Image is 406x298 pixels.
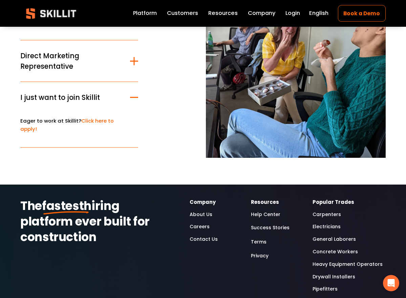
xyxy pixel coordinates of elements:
p: Eager to work at Skillit? [20,117,122,133]
strong: fastest [42,197,84,214]
a: Company [248,9,275,18]
div: I just want to join Skillit [20,113,138,147]
strong: Resources [251,198,279,206]
strong: Popular Trades [313,198,354,206]
div: language picker [309,9,328,18]
strong: hiring platform ever built for construction [20,197,152,245]
a: Careers [190,223,210,231]
a: About Us [190,211,212,219]
span: English [309,9,328,17]
a: Pipefitters [313,285,338,293]
a: Privacy [251,251,269,260]
span: I just want to join Skillit [20,92,130,103]
a: General Laborers [313,235,356,243]
button: Direct Marketing Representative [20,40,138,82]
span: Resources [208,9,238,17]
a: Platform [133,9,157,18]
div: Open Intercom Messenger [383,275,399,291]
img: Skillit [20,3,82,24]
a: Heavy Equipment Operators [313,260,383,269]
strong: The [20,197,42,214]
a: Electricians [313,223,341,231]
a: Success Stories [251,223,290,232]
span: Direct Marketing Representative [20,50,130,71]
strong: Company [190,198,216,206]
a: Book a Demo [338,5,386,22]
a: Help Center [251,211,280,219]
button: I just want to join Skillit [20,82,138,113]
a: folder dropdown [208,9,238,18]
a: Carpenters [313,211,341,219]
a: Customers [167,9,198,18]
a: Contact Us [190,235,218,243]
a: Login [285,9,300,18]
a: Terms [251,237,266,247]
a: Concrete Workers [313,248,358,256]
a: Drywall Installers [313,273,355,281]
